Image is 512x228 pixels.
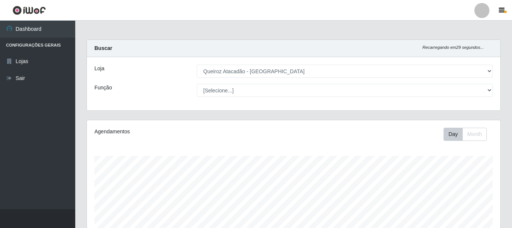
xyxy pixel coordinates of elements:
[444,128,463,141] button: Day
[462,128,487,141] button: Month
[94,65,104,72] label: Loja
[94,84,112,92] label: Função
[444,128,493,141] div: Toolbar with button groups
[422,45,484,50] i: Recarregando em 29 segundos...
[12,6,46,15] img: CoreUI Logo
[94,128,254,136] div: Agendamentos
[444,128,487,141] div: First group
[94,45,112,51] strong: Buscar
